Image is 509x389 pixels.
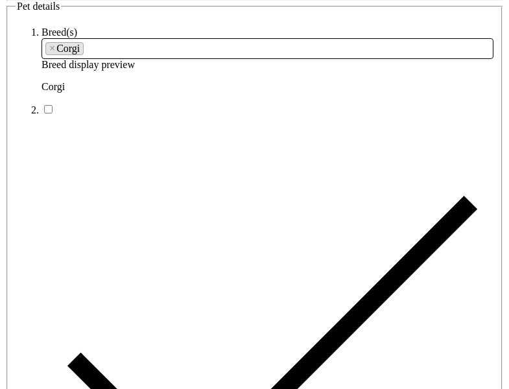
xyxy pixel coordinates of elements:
[41,27,77,38] label: Breed(s)
[41,81,493,93] p: Corgi
[41,27,493,93] li: Breed display preview
[17,1,60,12] span: Pet details
[45,42,84,55] li: Corgi
[49,43,55,54] span: ×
